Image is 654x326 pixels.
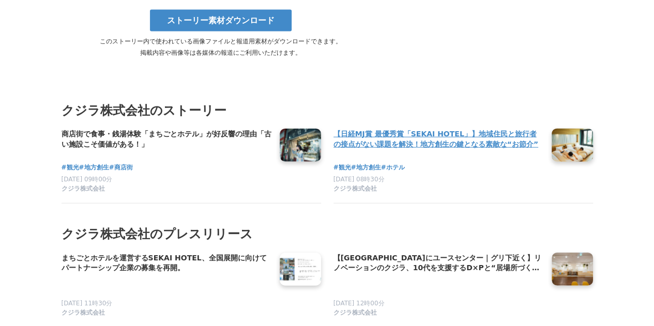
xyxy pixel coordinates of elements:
a: クジラ株式会社 [62,308,271,319]
span: [DATE] 08時30分 [333,176,385,183]
a: ストーリー素材ダウンロード [150,10,292,32]
h2: クジラ株式会社のプレスリリース [62,224,593,244]
a: まちごとホテルを運営するSEKAI HOTEL、全国展開に向けてパートナーシップ企業の募集を再開。 [62,253,271,274]
a: 【[GEOGRAPHIC_DATA]にユースセンター｜グリ下近く】リノベーションのクジラ、10代を支援するD×Pと“居場所づくりのデザイン”で連携。 [333,253,543,274]
h3: クジラ株式会社のストーリー [62,101,593,120]
a: #ホテル [381,163,405,173]
span: [DATE] 12時00分 [333,300,385,307]
a: クジラ株式会社 [333,308,543,319]
a: #地方創生 [351,163,381,173]
span: クジラ株式会社 [333,184,377,193]
p: このストーリー内で使われている画像ファイルと報道用素材がダウンロードできます。 掲載内容や画像等は各媒体の報道にご利用いただけます。 [53,36,388,58]
span: クジラ株式会社 [62,184,105,193]
span: クジラ株式会社 [333,308,377,317]
a: #商店街 [109,163,133,173]
h4: まちごとホテルを運営するSEKAI HOTEL、全国展開に向けてパートナーシップ企業の募集を再開。 [62,253,271,274]
a: #地方創生 [79,163,109,173]
a: 【日経MJ賞 最優秀賞「SEKAI HOTEL」】地域住民と旅行者の接点がない課題を解決！地方創生の鍵となる素敵な“お節介” [333,129,543,150]
a: 商店街で食事・銭湯体験「まちごとホテル」が好反響の理由「古い施設こそ価値がある！」 [62,129,271,150]
span: クジラ株式会社 [62,308,105,317]
a: #観光 [333,163,351,173]
span: [DATE] 11時30分 [62,300,113,307]
a: #観光 [62,163,79,173]
h4: 【[GEOGRAPHIC_DATA]にユースセンター｜グリ下近く】リノベーションのクジラ、10代を支援するD×Pと“居場所づくりのデザイン”で連携。 [333,253,543,274]
span: [DATE] 09時00分 [62,176,113,183]
a: クジラ株式会社 [333,184,543,195]
a: クジラ株式会社 [62,184,271,195]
